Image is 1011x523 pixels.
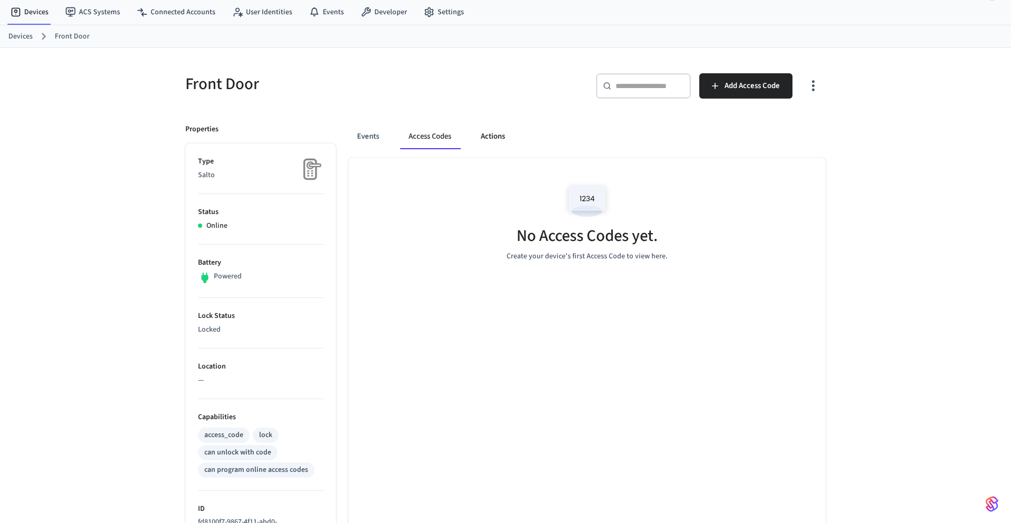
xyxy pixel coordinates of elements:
div: ant example [349,124,826,149]
h5: No Access Codes yet. [517,225,658,247]
img: Placeholder Lock Image [297,156,323,182]
img: SeamLogoGradient.69752ec5.svg [986,496,998,512]
a: Devices [2,3,57,22]
a: User Identities [224,3,301,22]
a: Devices [8,31,33,42]
a: Settings [415,3,472,22]
p: ID [198,503,323,515]
a: Events [301,3,352,22]
button: Add Access Code [699,73,792,99]
a: Front Door [55,31,90,42]
a: Developer [352,3,415,22]
p: Online [206,220,227,231]
p: Powered [214,271,242,282]
p: Properties [185,124,219,135]
a: ACS Systems [57,3,128,22]
button: Access Codes [400,124,460,149]
p: Locked [198,324,323,335]
p: Capabilities [198,412,323,423]
h5: Front Door [185,73,499,95]
img: Access Codes Empty State [563,179,611,224]
span: Add Access Code [725,79,780,93]
div: lock [259,430,272,441]
p: Status [198,207,323,218]
p: Salto [198,170,323,181]
p: — [198,375,323,386]
a: Connected Accounts [128,3,224,22]
button: Actions [472,124,513,149]
button: Events [349,124,388,149]
div: access_code [204,430,243,441]
p: Type [198,156,323,167]
p: Location [198,361,323,372]
p: Create your device's first Access Code to view here. [507,251,668,262]
p: Lock Status [198,311,323,322]
p: Battery [198,257,323,268]
div: can program online access codes [204,464,308,476]
div: can unlock with code [204,447,271,458]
